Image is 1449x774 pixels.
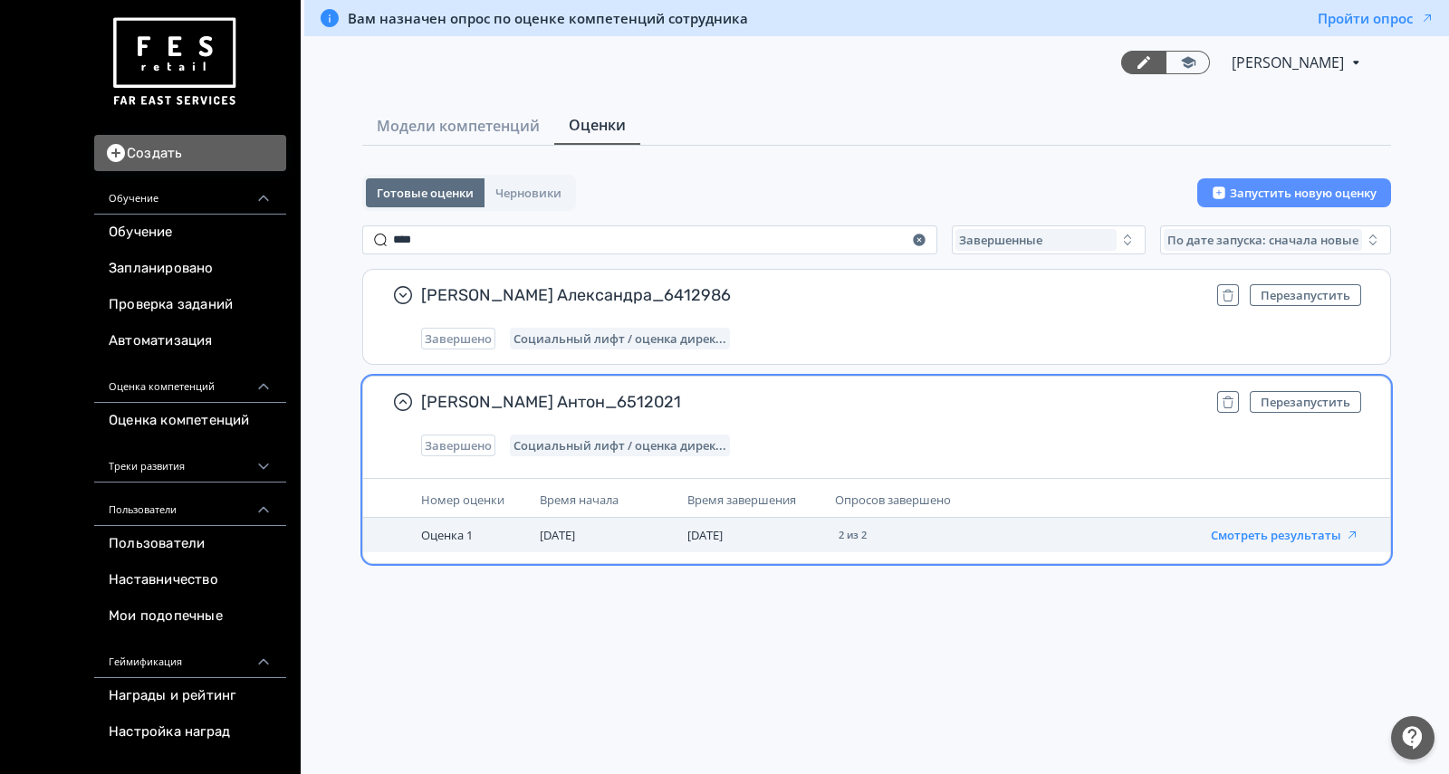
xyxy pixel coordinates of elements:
button: Готовые оценки [366,178,485,207]
div: Оценка компетенций [94,359,286,403]
span: Социальный лифт / оценка директора магазина [513,331,726,346]
button: Смотреть результаты [1211,528,1359,542]
a: Обучение [94,215,286,251]
span: Завершено [425,331,492,346]
span: Готовые оценки [377,186,474,200]
span: Социальный лифт / оценка директора магазина [513,438,726,453]
span: [PERSON_NAME] Антон_6512021 [421,391,1203,413]
button: Перезапустить [1250,391,1361,413]
span: [DATE] [540,527,575,543]
a: Мои подопечные [94,598,286,635]
a: Смотреть результаты [1211,526,1359,543]
a: Пользователи [94,526,286,562]
div: Геймификация [94,635,286,678]
a: Оценка компетенций [94,403,286,439]
span: [PERSON_NAME] Александра_6412986 [421,284,1203,306]
span: Опросов завершено [835,492,951,508]
span: Завершенные [959,233,1042,247]
a: Автоматизация [94,323,286,359]
button: Создать [94,135,286,171]
a: Проверка заданий [94,287,286,323]
span: По дате запуска: сначала новые [1167,233,1358,247]
span: Оценка 1 [421,527,473,543]
button: Пройти опрос [1318,9,1435,27]
button: Запустить новую оценку [1197,178,1391,207]
a: Наставничество [94,562,286,598]
span: [DATE] [687,527,723,543]
span: Оценки [569,114,626,136]
div: Пользователи [94,483,286,526]
button: Черновики [485,178,572,207]
span: Время завершения [687,492,796,508]
img: https://files.teachbase.ru/system/account/57463/logo/medium-936fc5084dd2c598f50a98b9cbe0469a.png [109,11,239,113]
span: Модели компетенций [377,115,540,137]
span: Вам назначен опрос по оценке компетенций сотрудника [348,9,748,27]
span: Завершено [425,438,492,453]
span: Время начала [540,492,619,508]
button: Завершенные [952,225,1146,254]
span: 2 из 2 [839,530,867,540]
span: Черновики [495,186,561,200]
a: Награды и рейтинг [94,678,286,714]
a: Запланировано [94,251,286,287]
div: Треки развития [94,439,286,483]
span: Светлана Илюхина [1232,52,1347,73]
span: Номер оценки [421,492,504,508]
button: По дате запуска: сначала новые [1160,225,1391,254]
a: Переключиться в режим ученика [1166,51,1210,74]
div: Обучение [94,171,286,215]
button: Перезапустить [1250,284,1361,306]
a: Настройка наград [94,714,286,750]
